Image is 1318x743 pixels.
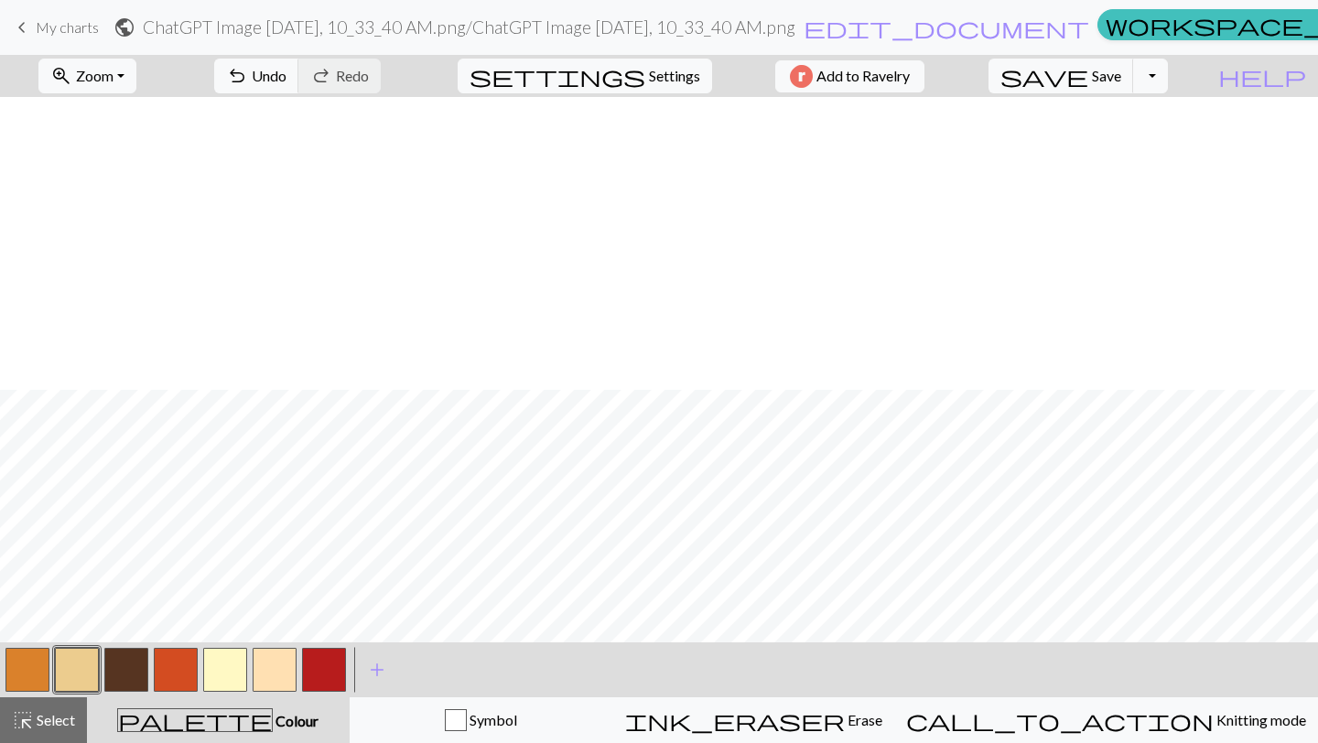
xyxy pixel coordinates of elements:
span: undo [226,63,248,89]
span: keyboard_arrow_left [11,15,33,40]
span: Undo [252,67,286,84]
h2: ChatGPT Image [DATE], 10_33_40 AM.png / ChatGPT Image [DATE], 10_33_40 AM.png [143,16,795,38]
span: zoom_in [50,63,72,89]
span: help [1218,63,1306,89]
i: Settings [470,65,645,87]
span: Select [34,711,75,728]
button: Zoom [38,59,136,93]
a: My charts [11,12,99,43]
button: SettingsSettings [458,59,712,93]
span: Settings [649,65,700,87]
button: Colour [87,697,350,743]
span: Erase [845,711,882,728]
span: public [113,15,135,40]
span: save [1000,63,1088,89]
button: Undo [214,59,299,93]
span: add [366,657,388,683]
span: highlight_alt [12,707,34,733]
span: call_to_action [906,707,1214,733]
span: Add to Ravelry [816,65,910,88]
span: palette [118,707,272,733]
button: Add to Ravelry [775,60,924,92]
span: ink_eraser [625,707,845,733]
span: settings [470,63,645,89]
span: Symbol [467,711,517,728]
img: Ravelry [790,65,813,88]
button: Knitting mode [894,697,1318,743]
span: Colour [273,712,319,729]
button: Save [988,59,1134,93]
span: Knitting mode [1214,711,1306,728]
span: Zoom [76,67,113,84]
span: Save [1092,67,1121,84]
button: Erase [613,697,894,743]
span: edit_document [804,15,1089,40]
span: My charts [36,18,99,36]
button: Symbol [350,697,613,743]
